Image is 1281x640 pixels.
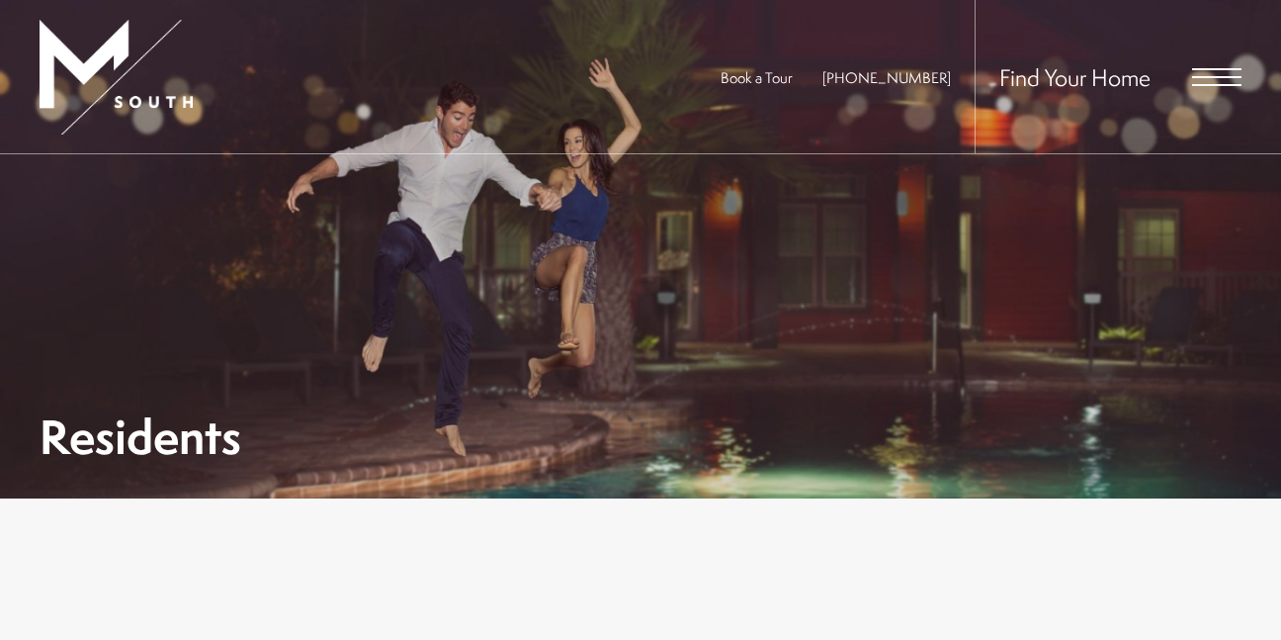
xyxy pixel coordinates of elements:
[721,67,793,88] a: Book a Tour
[822,67,951,88] span: [PHONE_NUMBER]
[999,61,1151,93] a: Find Your Home
[822,67,951,88] a: Call Us at 813-570-8014
[1192,68,1241,86] button: Open Menu
[40,20,193,135] img: MSouth
[40,414,241,459] h1: Residents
